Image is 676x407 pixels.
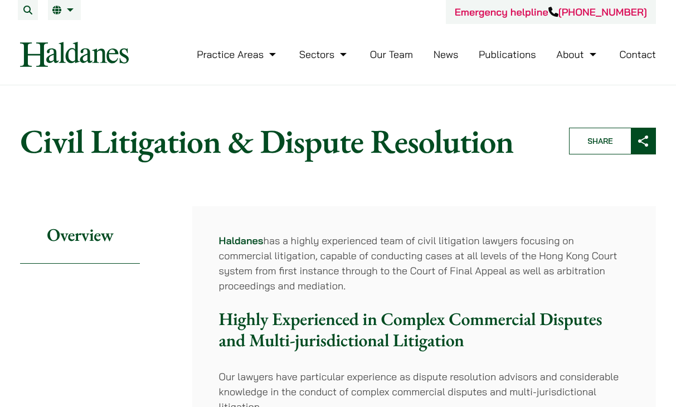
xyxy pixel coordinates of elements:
[219,308,629,351] h3: Highly Experienced in Complex Commercial Disputes and Multi-jurisdictional Litigation
[52,6,76,14] a: EN
[569,128,656,154] button: Share
[434,48,459,61] a: News
[20,206,140,264] h2: Overview
[619,48,656,61] a: Contact
[479,48,536,61] a: Publications
[299,48,349,61] a: Sectors
[20,121,550,161] h1: Civil Litigation & Dispute Resolution
[455,6,647,18] a: Emergency helpline[PHONE_NUMBER]
[556,48,599,61] a: About
[197,48,279,61] a: Practice Areas
[370,48,413,61] a: Our Team
[219,234,264,247] a: Haldanes
[219,233,629,293] p: has a highly experienced team of civil litigation lawyers focusing on commercial litigation, capa...
[570,128,631,154] span: Share
[20,42,129,67] img: Logo of Haldanes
